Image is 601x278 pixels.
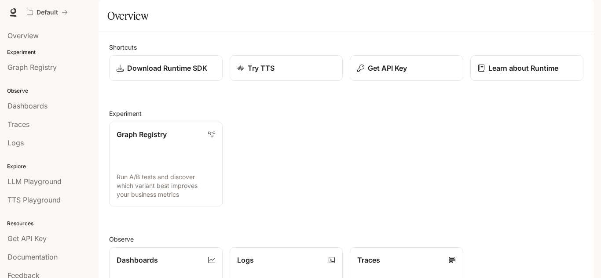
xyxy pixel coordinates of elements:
[109,43,583,52] h2: Shortcuts
[117,129,167,140] p: Graph Registry
[127,63,207,73] p: Download Runtime SDK
[117,173,215,199] p: Run A/B tests and discover which variant best improves your business metrics
[109,55,223,81] a: Download Runtime SDK
[107,7,148,25] h1: Overview
[117,255,158,265] p: Dashboards
[109,109,583,118] h2: Experiment
[109,122,223,206] a: Graph RegistryRun A/B tests and discover which variant best improves your business metrics
[488,63,558,73] p: Learn about Runtime
[248,63,275,73] p: Try TTS
[357,255,380,265] p: Traces
[237,255,254,265] p: Logs
[470,55,584,81] a: Learn about Runtime
[350,55,463,81] button: Get API Key
[37,9,58,16] p: Default
[109,235,583,244] h2: Observe
[230,55,343,81] a: Try TTS
[23,4,72,21] button: All workspaces
[368,63,407,73] p: Get API Key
